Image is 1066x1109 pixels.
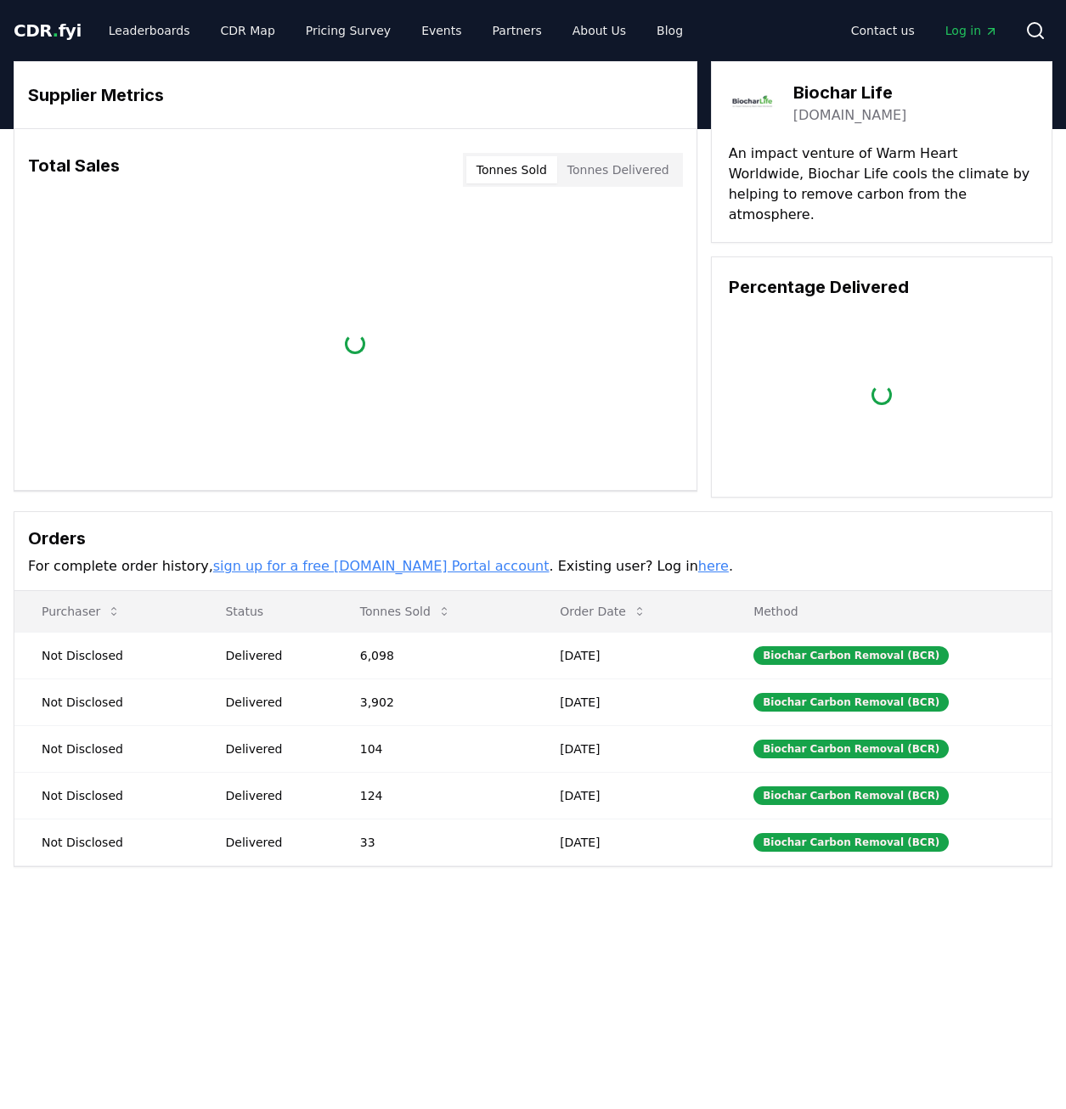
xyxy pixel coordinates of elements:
[533,772,726,819] td: [DATE]
[533,632,726,678] td: [DATE]
[753,786,949,805] div: Biochar Carbon Removal (BCR)
[698,558,729,574] a: here
[533,725,726,772] td: [DATE]
[28,526,1038,551] h3: Orders
[729,144,1035,225] p: An impact venture of Warm Heart Worldwide, Biochar Life cools the climate by helping to remove ca...
[557,156,680,183] button: Tonnes Delivered
[345,334,365,354] div: loading
[95,15,204,46] a: Leaderboards
[466,156,557,183] button: Tonnes Sold
[753,833,949,852] div: Biochar Carbon Removal (BCR)
[347,594,465,628] button: Tonnes Sold
[838,15,928,46] a: Contact us
[333,632,533,678] td: 6,098
[212,603,319,620] p: Status
[53,20,59,41] span: .
[333,725,533,772] td: 104
[753,740,949,758] div: Biochar Carbon Removal (BCR)
[408,15,475,46] a: Events
[559,15,640,46] a: About Us
[225,740,319,757] div: Delivered
[793,80,907,105] h3: Biochar Life
[225,694,319,711] div: Delivered
[213,558,550,574] a: sign up for a free [DOMAIN_NAME] Portal account
[14,19,82,42] a: CDR.fyi
[546,594,660,628] button: Order Date
[14,772,198,819] td: Not Disclosed
[793,105,907,126] a: [DOMAIN_NAME]
[643,15,697,46] a: Blog
[14,725,198,772] td: Not Disclosed
[225,647,319,664] div: Delivered
[207,15,289,46] a: CDR Map
[95,15,697,46] nav: Main
[333,819,533,865] td: 33
[28,153,120,187] h3: Total Sales
[945,22,998,39] span: Log in
[729,274,1035,300] h3: Percentage Delivered
[14,632,198,678] td: Not Disclosed
[333,772,533,819] td: 124
[479,15,556,46] a: Partners
[932,15,1012,46] a: Log in
[729,79,776,127] img: Biochar Life-logo
[533,819,726,865] td: [DATE]
[333,678,533,725] td: 3,902
[14,678,198,725] td: Not Disclosed
[225,787,319,804] div: Delivered
[14,819,198,865] td: Not Disclosed
[838,15,1012,46] nav: Main
[871,385,892,405] div: loading
[28,594,134,628] button: Purchaser
[225,834,319,851] div: Delivered
[28,82,683,108] h3: Supplier Metrics
[292,15,404,46] a: Pricing Survey
[14,20,82,41] span: CDR fyi
[28,556,1038,577] p: For complete order history, . Existing user? Log in .
[753,646,949,665] div: Biochar Carbon Removal (BCR)
[753,693,949,712] div: Biochar Carbon Removal (BCR)
[533,678,726,725] td: [DATE]
[740,603,1038,620] p: Method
